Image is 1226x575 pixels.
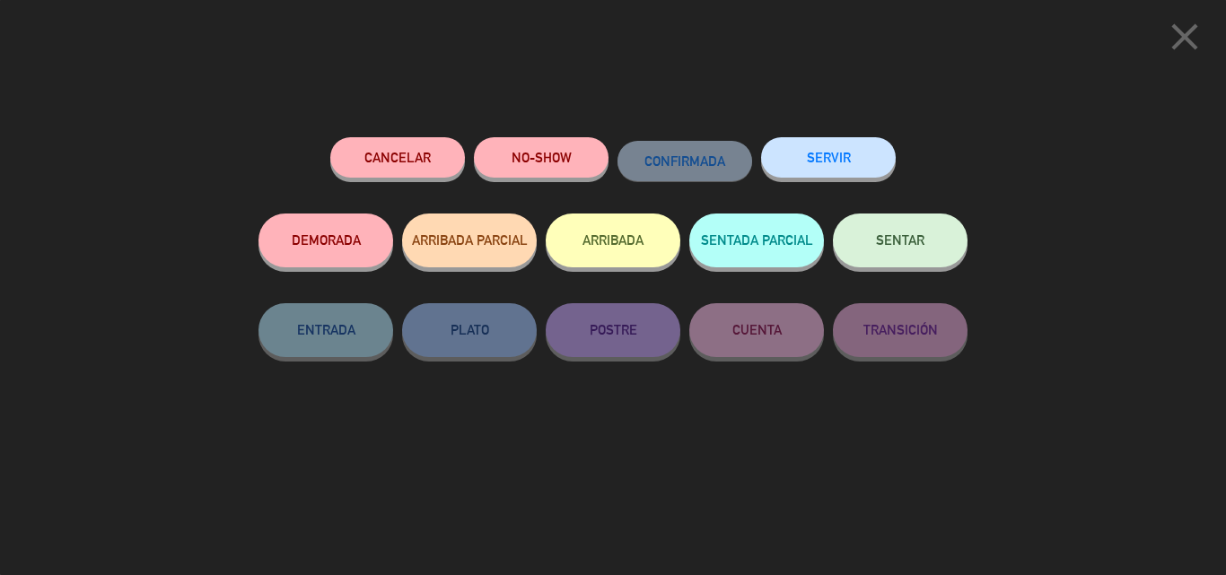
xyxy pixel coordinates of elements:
button: POSTRE [546,303,680,357]
button: ARRIBADA PARCIAL [402,213,537,267]
button: CUENTA [689,303,824,357]
button: CONFIRMADA [617,141,752,181]
button: DEMORADA [258,213,393,267]
button: SENTAR [833,213,968,267]
button: ARRIBADA [546,213,680,267]
button: ENTRADA [258,303,393,357]
button: NO-SHOW [474,137,609,178]
button: TRANSICIÓN [833,303,968,357]
button: close [1157,13,1213,66]
span: SENTAR [876,232,924,248]
button: SERVIR [761,137,896,178]
i: close [1162,14,1207,59]
button: SENTADA PARCIAL [689,213,824,267]
button: PLATO [402,303,537,357]
span: ARRIBADA PARCIAL [412,232,528,248]
button: Cancelar [330,137,465,178]
span: CONFIRMADA [644,153,725,169]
